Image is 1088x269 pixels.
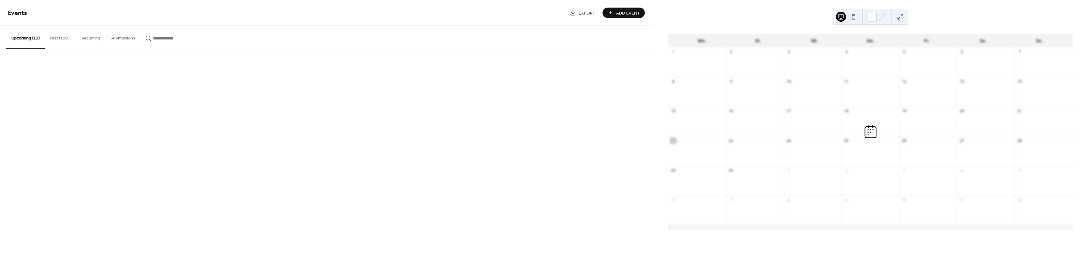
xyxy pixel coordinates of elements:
div: So. [1011,34,1067,47]
div: 28 [1017,138,1022,144]
div: 1 [671,49,676,55]
div: 29 [671,168,676,173]
div: 12 [1017,198,1022,203]
div: 12 [902,79,907,84]
div: 30 [728,168,734,173]
div: 16 [728,109,734,114]
div: Mi. [786,34,842,47]
div: 5 [902,49,907,55]
div: 5 [1017,168,1022,173]
button: Upcoming (13) [6,26,45,49]
a: Export [565,8,600,18]
button: Recurring [77,26,105,48]
div: 14 [1017,79,1022,84]
div: 17 [786,109,791,114]
div: 7 [1017,49,1022,55]
div: 27 [959,138,965,144]
div: 20 [959,109,965,114]
div: Sa. [955,34,1011,47]
div: 11 [959,198,965,203]
div: 2 [844,168,849,173]
div: 21 [1017,109,1022,114]
div: 19 [902,109,907,114]
div: Mo. [673,34,730,47]
div: 18 [844,109,849,114]
div: 8 [786,198,791,203]
div: 25 [844,138,849,144]
span: Export [579,10,595,16]
div: 22 [671,138,676,144]
div: 24 [786,138,791,144]
div: Do. [843,34,899,47]
button: Add Event [603,8,645,18]
div: 1 [786,168,791,173]
div: 8 [671,79,676,84]
div: 9 [728,79,734,84]
div: 23 [728,138,734,144]
div: 2 [728,49,734,55]
div: 4 [959,168,965,173]
div: 7 [728,198,734,203]
button: Submissions [105,26,140,48]
div: 13 [959,79,965,84]
div: 10 [902,198,907,203]
span: Add Event [616,10,640,16]
div: 9 [844,198,849,203]
div: 3 [786,49,791,55]
div: 6 [671,198,676,203]
span: Events [8,7,27,19]
div: 26 [902,138,907,144]
div: 3 [902,168,907,173]
div: Di. [730,34,786,47]
div: 4 [844,49,849,55]
div: 6 [959,49,965,55]
button: Past (100+) [45,26,77,48]
div: 11 [844,79,849,84]
div: 10 [786,79,791,84]
div: 15 [671,109,676,114]
div: Fr. [899,34,955,47]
